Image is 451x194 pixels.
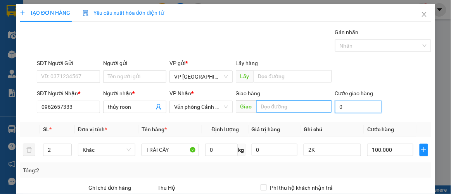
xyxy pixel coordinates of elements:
[420,147,428,153] span: plus
[236,100,256,113] span: Giao
[88,185,131,191] label: Ghi chú đơn hàng
[103,59,166,67] div: Người gửi
[304,144,361,156] input: Ghi Chú
[254,70,332,82] input: Dọc đường
[20,10,70,16] span: TẠO ĐƠN HÀNG
[267,184,336,192] span: Phí thu hộ khách nhận trả
[169,90,191,96] span: VP Nhận
[420,144,428,156] button: plus
[103,89,166,98] div: Người nhận
[256,100,332,113] input: Dọc đường
[37,59,100,67] div: SĐT Người Gửi
[367,126,394,132] span: Cước hàng
[157,185,175,191] span: Thu Hộ
[174,101,228,113] span: Văn phòng Cảnh Dương
[169,59,233,67] div: VP gửi
[83,10,89,16] img: icon
[335,90,373,96] label: Cước giao hàng
[236,90,261,96] span: Giao hàng
[20,10,25,15] span: plus
[83,10,164,16] span: Yêu cầu xuất hóa đơn điện tử
[252,126,280,132] span: Giá trị hàng
[413,4,435,26] button: Close
[156,104,162,110] span: user-add
[236,60,258,66] span: Lấy hàng
[23,144,35,156] button: delete
[83,144,131,156] span: Khác
[335,101,382,113] input: Cước giao hàng
[335,29,359,35] label: Gán nhãn
[174,71,228,82] span: VP Mỹ Đình
[142,144,199,156] input: VD: Bàn, Ghế
[142,126,167,132] span: Tên hàng
[37,89,100,98] div: SĐT Người Nhận
[43,126,49,132] span: SL
[238,144,245,156] span: kg
[78,126,107,132] span: Đơn vị tính
[421,11,427,17] span: close
[23,166,175,175] div: Tổng: 2
[236,70,254,82] span: Lấy
[211,126,239,132] span: Định lượng
[301,122,364,137] th: Ghi chú
[252,144,297,156] input: 0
